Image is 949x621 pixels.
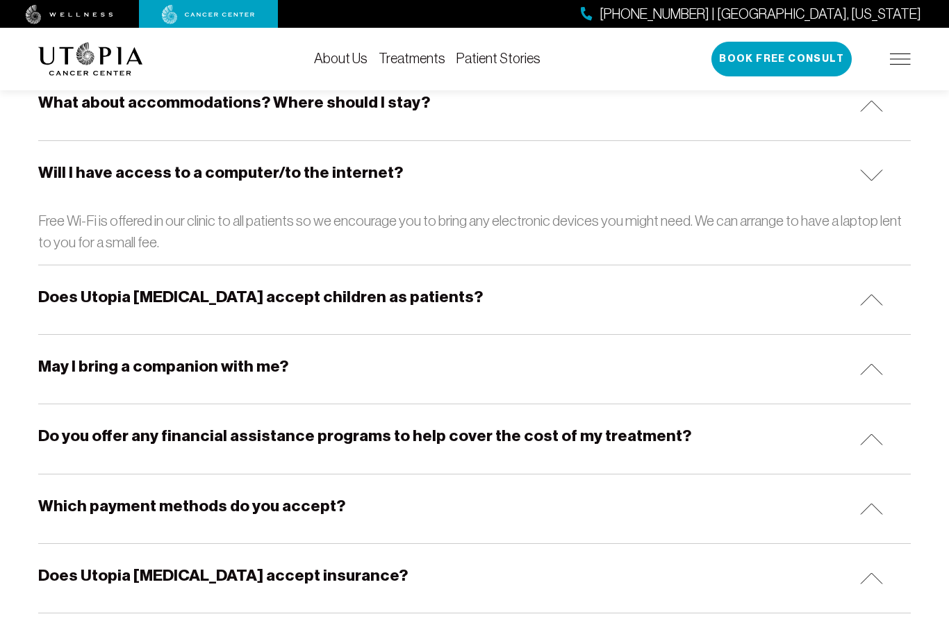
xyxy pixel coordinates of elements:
img: wellness [26,5,113,24]
h5: Do you offer any financial assistance programs to help cover the cost of my treatment? [38,425,691,447]
button: Book Free Consult [711,42,852,76]
img: icon-hamburger [890,53,911,65]
a: Patient Stories [456,51,540,66]
h5: Will I have access to a computer/to the internet? [38,162,403,183]
h5: Does Utopia [MEDICAL_DATA] accept insurance? [38,565,408,586]
span: [PHONE_NUMBER] | [GEOGRAPHIC_DATA], [US_STATE] [600,4,921,24]
p: Free Wi-Fi is offered in our clinic to all patients so we encourage you to bring any electronic d... [38,210,911,254]
h5: What about accommodations? Where should I stay? [38,92,430,113]
a: [PHONE_NUMBER] | [GEOGRAPHIC_DATA], [US_STATE] [581,4,921,24]
a: Treatments [379,51,445,66]
h5: Does Utopia [MEDICAL_DATA] accept children as patients? [38,286,483,308]
img: cancer center [162,5,255,24]
h5: Which payment methods do you accept? [38,495,345,517]
img: logo [38,42,143,76]
h5: May I bring a companion with me? [38,356,288,377]
a: About Us [314,51,368,66]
